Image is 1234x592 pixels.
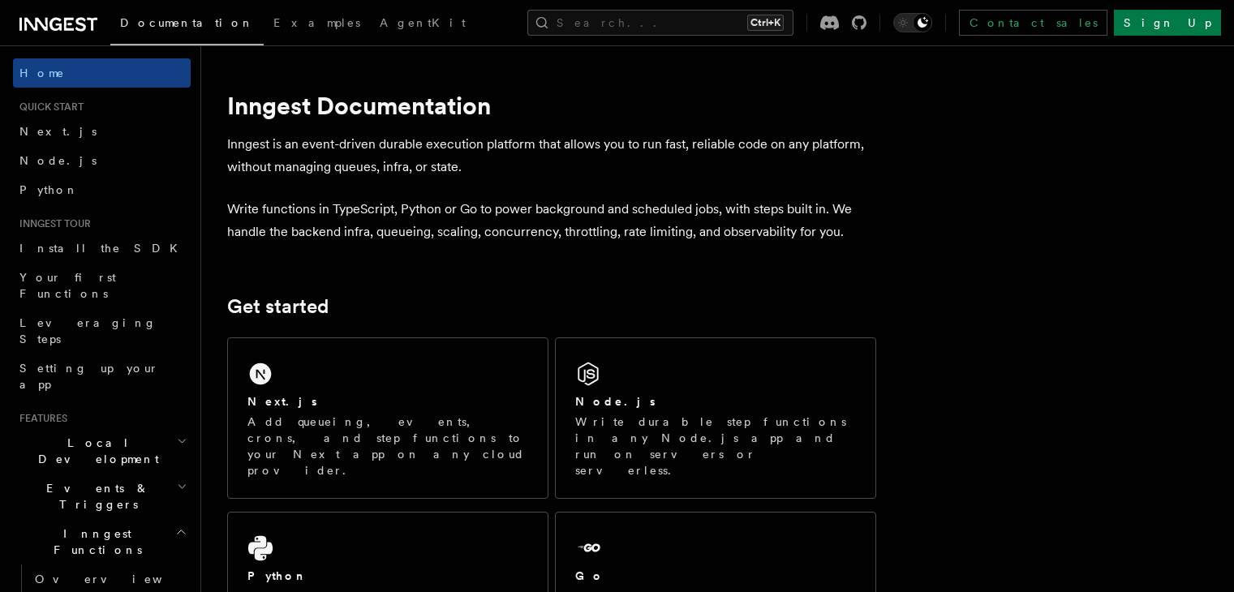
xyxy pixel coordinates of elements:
[13,519,191,564] button: Inngest Functions
[19,154,97,167] span: Node.js
[19,271,116,300] span: Your first Functions
[247,414,528,478] p: Add queueing, events, crons, and step functions to your Next app on any cloud provider.
[13,217,91,230] span: Inngest tour
[247,568,307,584] h2: Python
[893,13,932,32] button: Toggle dark mode
[1114,10,1221,36] a: Sign Up
[35,573,202,586] span: Overview
[19,242,187,255] span: Install the SDK
[13,474,191,519] button: Events & Triggers
[575,568,604,584] h2: Go
[273,16,360,29] span: Examples
[747,15,784,31] kbd: Ctrl+K
[13,354,191,399] a: Setting up your app
[13,58,191,88] a: Home
[13,308,191,354] a: Leveraging Steps
[13,117,191,146] a: Next.js
[264,5,370,44] a: Examples
[13,435,177,467] span: Local Development
[13,263,191,308] a: Your first Functions
[227,91,876,120] h1: Inngest Documentation
[370,5,475,44] a: AgentKit
[19,316,157,345] span: Leveraging Steps
[120,16,254,29] span: Documentation
[247,393,317,410] h2: Next.js
[13,412,67,425] span: Features
[227,133,876,178] p: Inngest is an event-driven durable execution platform that allows you to run fast, reliable code ...
[380,16,466,29] span: AgentKit
[227,198,876,243] p: Write functions in TypeScript, Python or Go to power background and scheduled jobs, with steps bu...
[13,480,177,513] span: Events & Triggers
[19,125,97,138] span: Next.js
[19,65,65,81] span: Home
[19,362,159,391] span: Setting up your app
[19,183,79,196] span: Python
[227,295,329,318] a: Get started
[13,526,175,558] span: Inngest Functions
[13,428,191,474] button: Local Development
[13,146,191,175] a: Node.js
[13,101,84,114] span: Quick start
[13,175,191,204] a: Python
[527,10,793,36] button: Search...Ctrl+K
[13,234,191,263] a: Install the SDK
[959,10,1107,36] a: Contact sales
[575,414,856,478] p: Write durable step functions in any Node.js app and run on servers or serverless.
[110,5,264,45] a: Documentation
[575,393,656,410] h2: Node.js
[227,337,548,499] a: Next.jsAdd queueing, events, crons, and step functions to your Next app on any cloud provider.
[555,337,876,499] a: Node.jsWrite durable step functions in any Node.js app and run on servers or serverless.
